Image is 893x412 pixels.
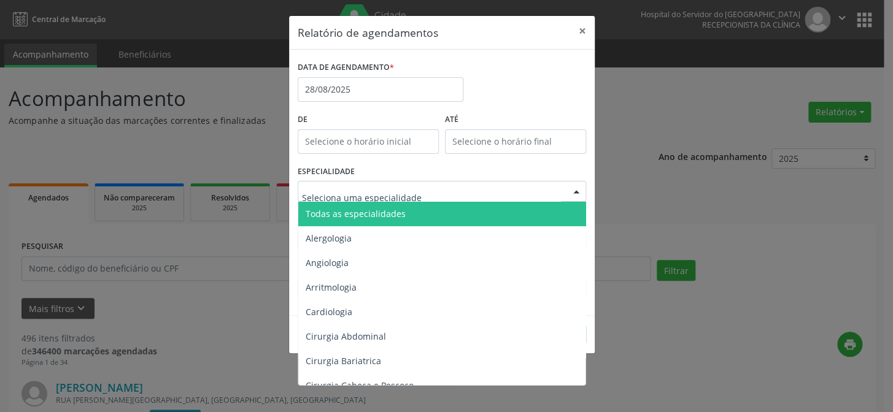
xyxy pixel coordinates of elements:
[306,281,357,293] span: Arritmologia
[298,77,463,102] input: Selecione uma data ou intervalo
[306,208,406,219] span: Todas as especialidades
[302,185,561,210] input: Seleciona uma especialidade
[306,306,352,318] span: Cardiologia
[306,257,349,269] span: Angiologia
[445,110,586,129] label: ATÉ
[298,58,394,77] label: DATA DE AGENDAMENTO
[306,232,352,244] span: Alergologia
[570,16,595,46] button: Close
[298,162,355,181] label: ESPECIALIDADE
[298,129,439,154] input: Selecione o horário inicial
[306,380,414,391] span: Cirurgia Cabeça e Pescoço
[306,330,386,342] span: Cirurgia Abdominal
[298,25,438,40] h5: Relatório de agendamentos
[306,355,381,367] span: Cirurgia Bariatrica
[445,129,586,154] input: Selecione o horário final
[298,110,439,129] label: De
